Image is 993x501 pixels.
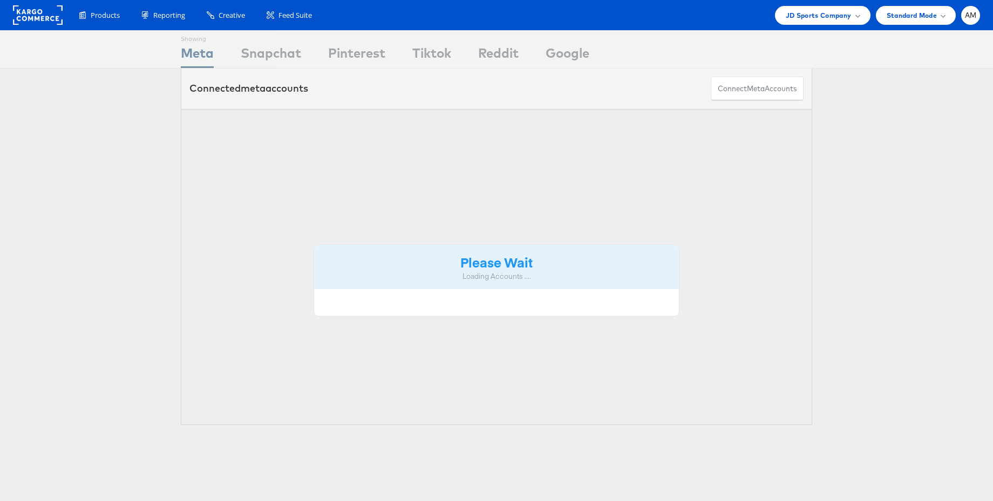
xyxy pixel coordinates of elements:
[965,12,977,19] span: AM
[189,81,308,95] div: Connected accounts
[887,10,937,21] span: Standard Mode
[241,82,266,94] span: meta
[153,10,185,20] span: Reporting
[747,84,765,94] span: meta
[711,77,804,101] button: ConnectmetaAccounts
[412,44,451,68] div: Tiktok
[478,44,519,68] div: Reddit
[322,271,671,282] div: Loading Accounts ....
[181,44,214,68] div: Meta
[546,44,589,68] div: Google
[241,44,301,68] div: Snapchat
[219,10,245,20] span: Creative
[460,253,533,271] strong: Please Wait
[786,10,852,21] span: JD Sports Company
[328,44,385,68] div: Pinterest
[91,10,120,20] span: Products
[278,10,312,20] span: Feed Suite
[181,31,214,44] div: Showing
